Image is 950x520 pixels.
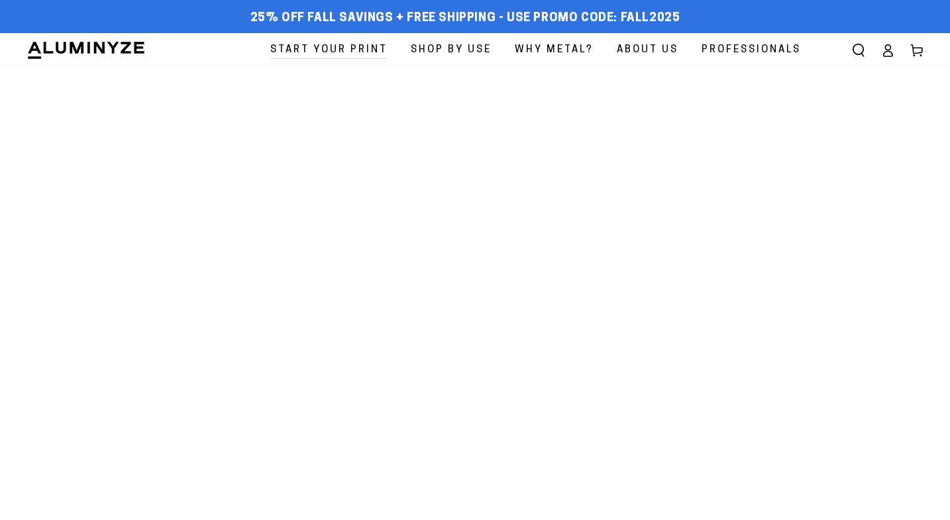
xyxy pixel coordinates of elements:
a: Professionals [692,33,811,67]
span: Shop By Use [411,41,492,59]
a: Start Your Print [260,33,397,67]
span: Professionals [702,41,801,59]
a: Shop By Use [401,33,501,67]
img: Aluminyze [26,40,146,60]
span: Why Metal? [515,41,594,59]
a: About Us [607,33,688,67]
span: Start Your Print [270,41,388,59]
summary: Search our site [844,36,873,65]
span: About Us [617,41,678,59]
span: 25% off FALL Savings + Free Shipping - Use Promo Code: FALL2025 [250,11,680,26]
a: Why Metal? [505,33,604,67]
